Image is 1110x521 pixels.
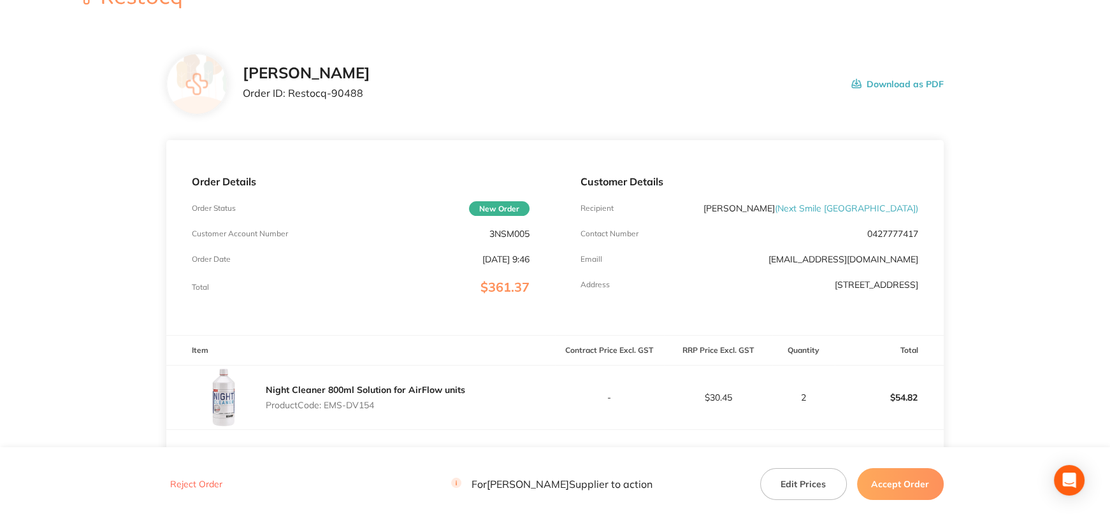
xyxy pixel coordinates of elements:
th: Total [835,336,944,366]
p: $273.70 [835,446,943,477]
p: Emaill [580,255,602,264]
p: Order Status [192,204,236,213]
p: Total [192,283,209,292]
button: Reject Order [166,479,226,490]
a: Night Cleaner 800ml Solution for AirFlow units [266,384,465,396]
span: New Order [469,201,530,216]
th: Contract Price Excl. GST [555,336,664,366]
th: Quantity [772,336,835,366]
span: ( Next Smile [GEOGRAPHIC_DATA] ) [775,203,918,214]
p: 2 [773,392,834,403]
p: 0427777417 [867,229,918,239]
button: Edit Prices [760,468,847,500]
p: [PERSON_NAME] [703,203,918,213]
button: Download as PDF [851,64,944,104]
p: Product Code: EMS-DV154 [266,400,465,410]
a: [EMAIL_ADDRESS][DOMAIN_NAME] [768,253,918,265]
p: Address [580,280,610,289]
p: For [PERSON_NAME] Supplier to action [451,478,652,490]
img: cjg1bjhyeg [192,366,256,429]
p: 3NSM005 [489,229,530,239]
th: Item [166,336,555,366]
h2: [PERSON_NAME] [243,64,370,82]
th: RRP Price Excl. GST [664,336,773,366]
p: [DATE] 9:46 [482,254,530,264]
p: Recipient [580,204,614,213]
p: - [556,392,663,403]
p: Order Details [192,176,530,187]
span: $361.37 [480,279,530,295]
button: Accept Order [857,468,944,500]
div: Open Intercom Messenger [1054,465,1085,496]
p: Customer Account Number [192,229,288,238]
p: $30.45 [665,392,772,403]
img: M2huczExeg [192,430,256,494]
p: [STREET_ADDRESS] [835,280,918,290]
p: Contact Number [580,229,638,238]
p: Order ID: Restocq- 90488 [243,87,370,99]
p: $54.82 [835,382,943,413]
p: Customer Details [580,176,918,187]
p: Order Date [192,255,231,264]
